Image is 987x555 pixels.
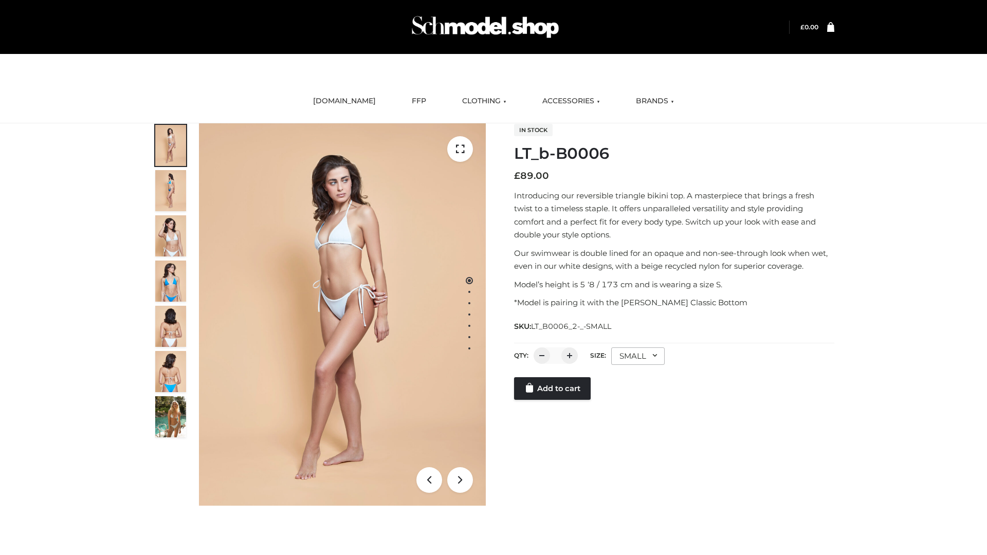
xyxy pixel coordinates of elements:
img: ArielClassicBikiniTop_CloudNine_AzureSky_OW114ECO_2-scaled.jpg [155,170,186,211]
div: SMALL [611,347,665,365]
a: Add to cart [514,377,591,400]
img: ArielClassicBikiniTop_CloudNine_AzureSky_OW114ECO_7-scaled.jpg [155,306,186,347]
a: FFP [404,90,434,113]
span: In stock [514,124,553,136]
span: SKU: [514,320,612,332]
span: LT_B0006_2-_-SMALL [531,322,611,331]
img: ArielClassicBikiniTop_CloudNine_AzureSky_OW114ECO_1 [199,123,486,506]
a: £0.00 [800,23,818,31]
label: Size: [590,351,606,359]
h1: LT_b-B0006 [514,144,834,163]
img: Arieltop_CloudNine_AzureSky2.jpg [155,396,186,437]
p: Introducing our reversible triangle bikini top. A masterpiece that brings a fresh twist to a time... [514,189,834,242]
a: BRANDS [628,90,682,113]
a: CLOTHING [454,90,514,113]
bdi: 0.00 [800,23,818,31]
p: Our swimwear is double lined for an opaque and non-see-through look when wet, even in our white d... [514,247,834,273]
span: £ [514,170,520,181]
img: ArielClassicBikiniTop_CloudNine_AzureSky_OW114ECO_1-scaled.jpg [155,125,186,166]
bdi: 89.00 [514,170,549,181]
img: ArielClassicBikiniTop_CloudNine_AzureSky_OW114ECO_4-scaled.jpg [155,261,186,302]
img: ArielClassicBikiniTop_CloudNine_AzureSky_OW114ECO_8-scaled.jpg [155,351,186,392]
label: QTY: [514,351,528,359]
img: ArielClassicBikiniTop_CloudNine_AzureSky_OW114ECO_3-scaled.jpg [155,215,186,256]
img: Schmodel Admin 964 [408,7,562,47]
a: [DOMAIN_NAME] [305,90,383,113]
p: Model’s height is 5 ‘8 / 173 cm and is wearing a size S. [514,278,834,291]
p: *Model is pairing it with the [PERSON_NAME] Classic Bottom [514,296,834,309]
a: ACCESSORIES [535,90,608,113]
span: £ [800,23,805,31]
